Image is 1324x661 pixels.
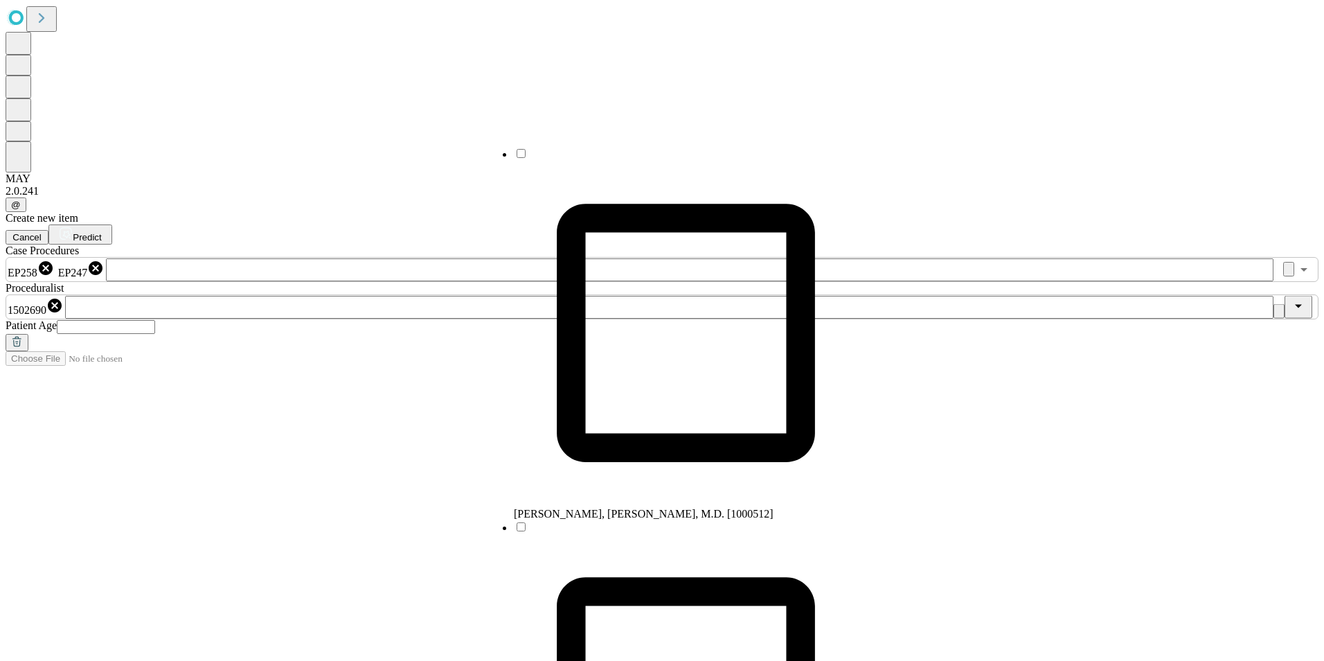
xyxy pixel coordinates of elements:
button: Cancel [6,230,48,245]
span: EP258 [8,267,37,279]
div: MAY [6,173,1318,185]
span: Proceduralist [6,282,64,294]
span: @ [11,200,21,210]
div: EP258 [8,260,54,279]
button: Predict [48,224,112,245]
button: Close [1285,296,1312,319]
span: EP247 [58,267,88,279]
button: Open [1294,260,1314,279]
button: Clear [1273,304,1285,319]
span: 1502690 [8,304,46,316]
span: Create new item [6,212,78,224]
span: Patient Age [6,319,57,331]
span: Predict [73,232,101,243]
div: EP247 [58,260,105,279]
button: Clear [1283,262,1294,276]
span: Cancel [12,232,42,243]
span: Scheduled Procedure [6,245,79,256]
button: @ [6,197,26,212]
div: 2.0.241 [6,185,1318,197]
span: [PERSON_NAME], [PERSON_NAME], M.D. [1000512] [514,508,773,520]
div: 1502690 [8,297,63,317]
